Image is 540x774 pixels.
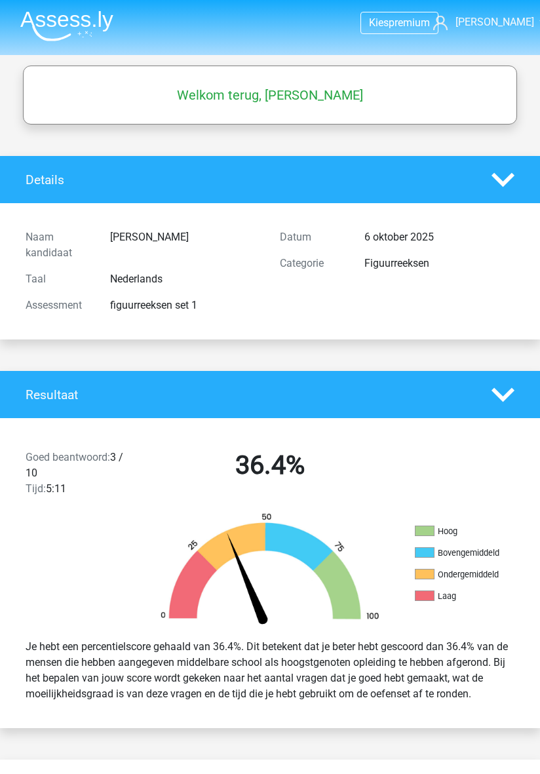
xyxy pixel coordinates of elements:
[16,298,100,313] div: Assessment
[26,451,110,463] span: Goed beantwoord:
[355,256,524,271] div: Figuurreeksen
[16,634,524,707] div: Je hebt een percentielscore gehaald van 36.4%. Dit betekent dat je beter hebt gescoord dan 36.4% ...
[100,298,270,313] div: figuurreeksen set 1
[270,229,355,245] div: Datum
[361,14,438,31] a: Kiespremium
[29,87,511,103] h5: Welkom terug, [PERSON_NAME]
[455,16,534,28] span: [PERSON_NAME]
[16,450,143,497] div: 3 / 10 5:11
[16,229,100,261] div: Naam kandidaat
[26,482,46,495] span: Tijd:
[389,16,430,29] span: premium
[26,387,472,402] h4: Resultaat
[355,229,524,245] div: 6 oktober 2025
[369,16,389,29] span: Kies
[145,513,395,629] img: 36.f41b48ad604d.png
[100,271,270,287] div: Nederlands
[16,271,100,287] div: Taal
[433,14,530,30] a: [PERSON_NAME]
[270,256,355,271] div: Categorie
[26,172,472,187] h4: Details
[20,10,113,41] img: Assessly
[153,450,387,481] h2: 36.4%
[100,229,270,261] div: [PERSON_NAME]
